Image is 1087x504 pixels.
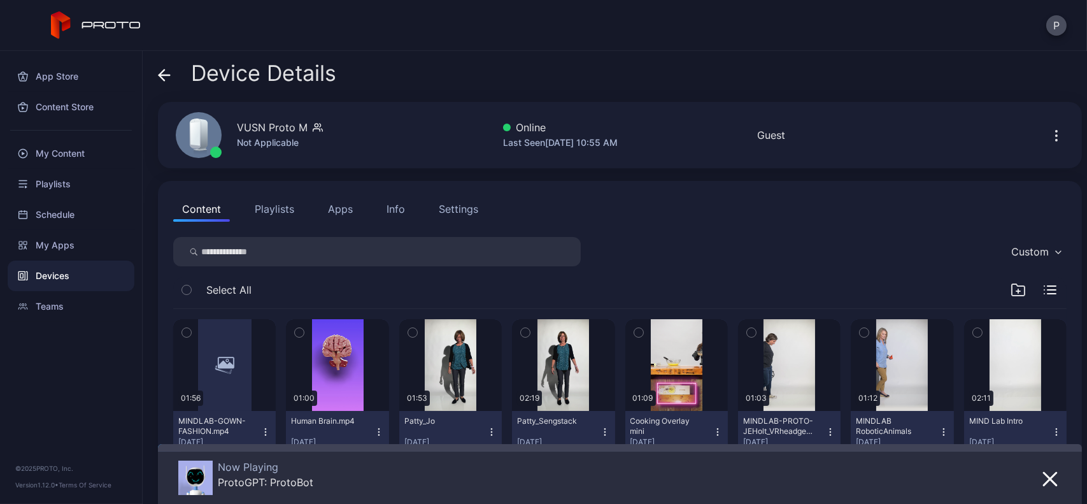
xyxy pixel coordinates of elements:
[8,169,134,199] a: Playlists
[969,416,1039,426] div: MIND Lab Intro
[59,481,111,489] a: Terms Of Service
[856,437,938,447] div: [DATE]
[173,196,230,222] button: Content
[286,411,388,452] button: Human Brain.mp4[DATE]
[218,461,313,473] div: Now Playing
[387,201,405,217] div: Info
[404,437,487,447] div: [DATE]
[15,463,127,473] div: © 2025 PROTO, Inc.
[964,411,1067,452] button: MIND Lab Intro[DATE]
[173,411,276,452] button: MINDLAB-GOWN-FASHION.mp4[DATE]
[378,196,414,222] button: Info
[237,120,308,135] div: VUSN Proto M
[218,476,313,489] div: ProtoGPT: ProtoBot
[738,411,841,452] button: MINDLAB-PROTO-JEHolt_VRheadgear_vB_[DATE]-v01b.mp4[DATE]
[439,201,478,217] div: Settings
[503,135,618,150] div: Last Seen [DATE] 10:55 AM
[851,411,953,452] button: MINDLAB RoboticAnimals[DATE]
[8,61,134,92] a: App Store
[630,416,700,436] div: Cooking Overlay mini
[206,282,252,298] span: Select All
[969,437,1051,447] div: [DATE]
[237,135,323,150] div: Not Applicable
[517,416,587,426] div: Patty_Sengstack
[291,437,373,447] div: [DATE]
[625,411,728,452] button: Cooking Overlay mini[DATE]
[743,416,813,436] div: MINDLAB-PROTO-JEHolt_VRheadgear_vB_2024-06-03-v01b.mp4
[1046,15,1067,36] button: P
[757,127,785,143] div: Guest
[630,437,713,447] div: [DATE]
[503,120,618,135] div: Online
[856,416,926,436] div: MINDLAB RoboticAnimals
[8,261,134,291] a: Devices
[517,437,599,447] div: [DATE]
[178,416,248,436] div: MINDLAB-GOWN-FASHION.mp4
[8,138,134,169] a: My Content
[8,230,134,261] a: My Apps
[430,196,487,222] button: Settings
[399,411,502,452] button: Patty_Jo[DATE]
[743,437,825,447] div: [DATE]
[191,61,336,85] span: Device Details
[404,416,474,426] div: Patty_Jo
[291,416,361,426] div: Human Brain.mp4
[178,437,260,447] div: [DATE]
[15,481,59,489] span: Version 1.12.0 •
[246,196,303,222] button: Playlists
[319,196,362,222] button: Apps
[512,411,615,452] button: Patty_Sengstack[DATE]
[8,199,134,230] a: Schedule
[8,92,134,122] a: Content Store
[8,291,134,322] a: Teams
[1011,245,1049,258] div: Custom
[1005,237,1067,266] button: Custom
